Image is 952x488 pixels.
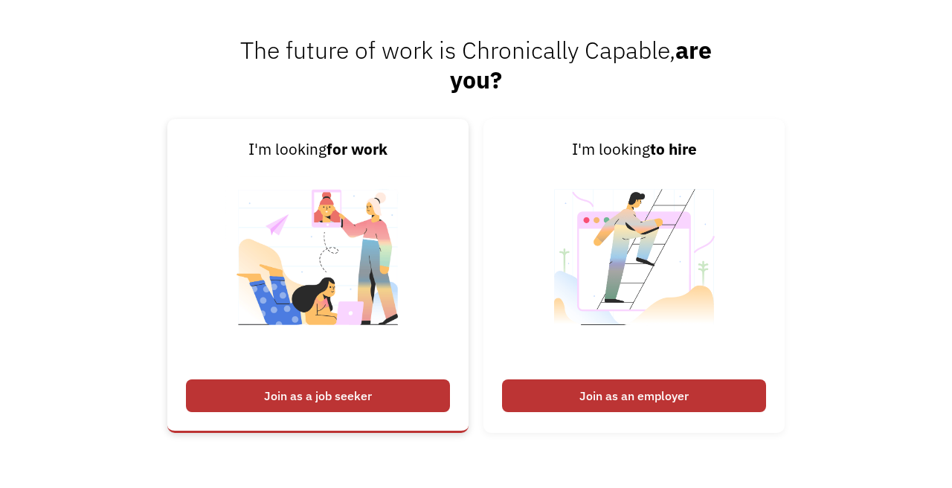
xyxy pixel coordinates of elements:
img: Illustrated image of people looking for work [225,161,411,372]
div: Join as an employer [502,379,766,412]
div: Join as a job seeker [186,379,450,412]
strong: are you? [450,34,712,95]
strong: to hire [650,139,697,159]
a: I'm lookingfor workJoin as a job seeker [167,119,469,433]
div: I'm looking [502,138,766,161]
a: I'm lookingto hireJoin as an employer [483,119,785,433]
img: Illustrated image of someone looking to hire [541,161,727,372]
strong: for work [327,139,387,159]
div: I'm looking [186,138,450,161]
span: The future of work is Chronically Capable, [240,34,712,95]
